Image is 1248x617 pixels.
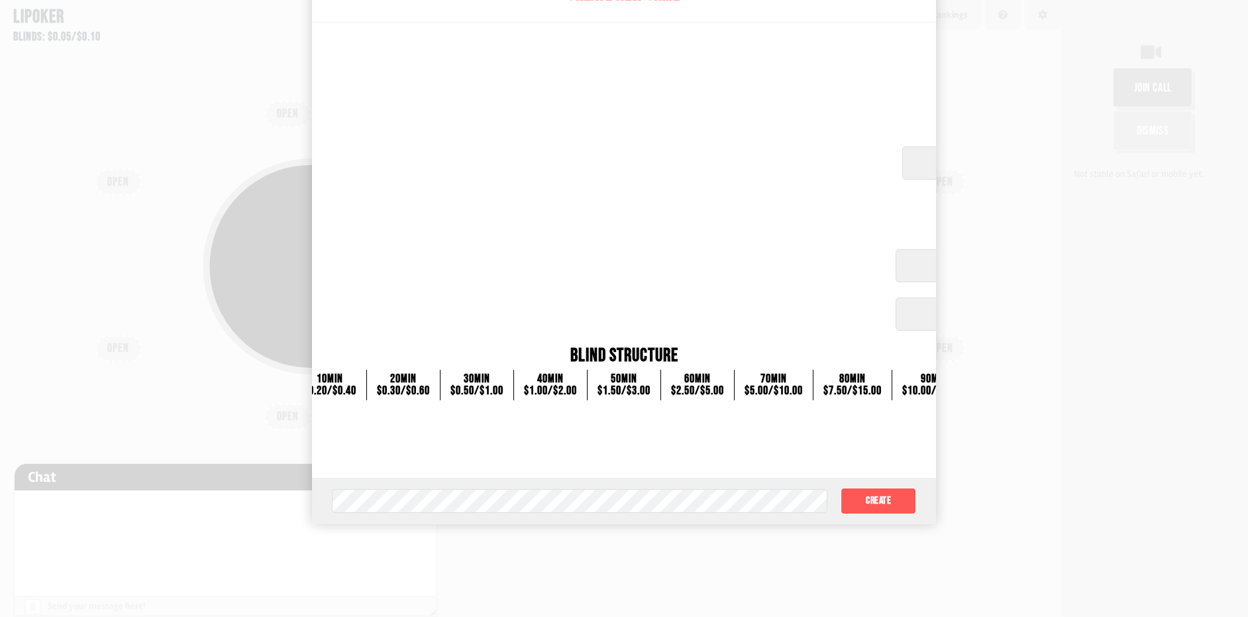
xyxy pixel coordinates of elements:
[524,373,577,385] div: 40 min
[119,342,1130,370] div: Blind Structure
[450,385,503,397] div: $0.50 / $1.00
[671,385,724,397] div: $2.50 / $5.00
[598,373,650,385] div: 50 min
[823,385,882,397] div: $7.50 / $15.00
[303,373,356,385] div: 10 min
[105,170,890,184] div: Set amount of time per turn
[524,385,577,397] div: $1.00 / $2.00
[745,385,803,397] div: $5.00 / $10.00
[119,273,882,287] div: Set automatic buy-in amount
[377,385,430,397] div: $0.30 / $0.60
[902,385,966,397] div: $10.00 / $20.00
[598,385,650,397] div: $1.50 / $3.00
[902,373,966,385] div: 90 min
[450,373,503,385] div: 30 min
[841,488,916,514] button: Create
[119,321,882,335] div: Set increasing blinds time interval
[671,373,724,385] div: 60 min
[823,373,882,385] div: 80 min
[377,373,430,385] div: 20 min
[745,373,803,385] div: 70 min
[303,385,356,397] div: $0.20 / $0.40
